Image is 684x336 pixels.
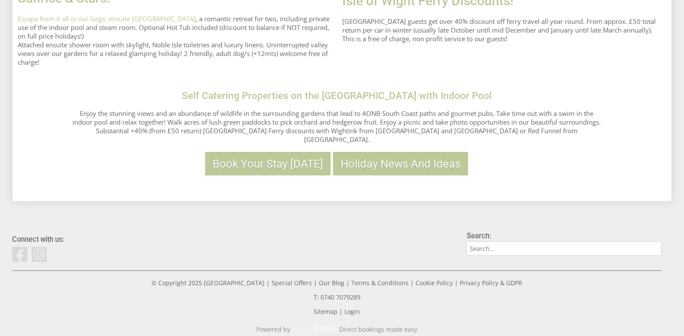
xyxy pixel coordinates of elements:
a: Special Offers [272,279,312,287]
a: Escape from it all in our large, ensuite [GEOGRAPHIC_DATA] [18,14,196,23]
span: | [314,279,317,287]
span: | [339,307,343,316]
span: | [346,279,350,287]
a: Holiday News And Ideas [333,152,468,175]
a: Self Catering Properties on the [GEOGRAPHIC_DATA] with Indoor Pool [182,90,492,101]
a: Book Your Stay [DATE] [205,152,331,175]
a: Login [344,307,360,316]
img: scrumpy.png [294,324,335,334]
span: | [410,279,414,287]
a: Our Blog [319,279,344,287]
input: Search... [467,241,661,256]
span: | [455,279,458,287]
p: Enjoy the stunning views and an abundance of wildlife in the surrounding gardens that lead to AON... [72,109,602,144]
img: Instagram [32,246,47,263]
a: Sitemap [314,307,337,316]
a: Cookie Policy [416,279,453,287]
p: , a romantic retreat for two, including private use of the indoor pool and steam room. Optional H... [18,14,332,66]
a: Privacy Policy & GDPR [460,279,522,287]
a: © Copyright 2025 [GEOGRAPHIC_DATA] [151,279,265,287]
a: Terms & Conditions [351,279,409,287]
h3: Search: [467,232,661,240]
span: | [266,279,270,287]
img: Facebook [12,246,27,263]
p: [GEOGRAPHIC_DATA] guests get over 40% discount off ferry travel all year round. From approx. £50 ... [342,17,656,43]
a: T: 0740 7079289 [314,293,360,301]
h3: Connect with us: [12,235,454,244]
